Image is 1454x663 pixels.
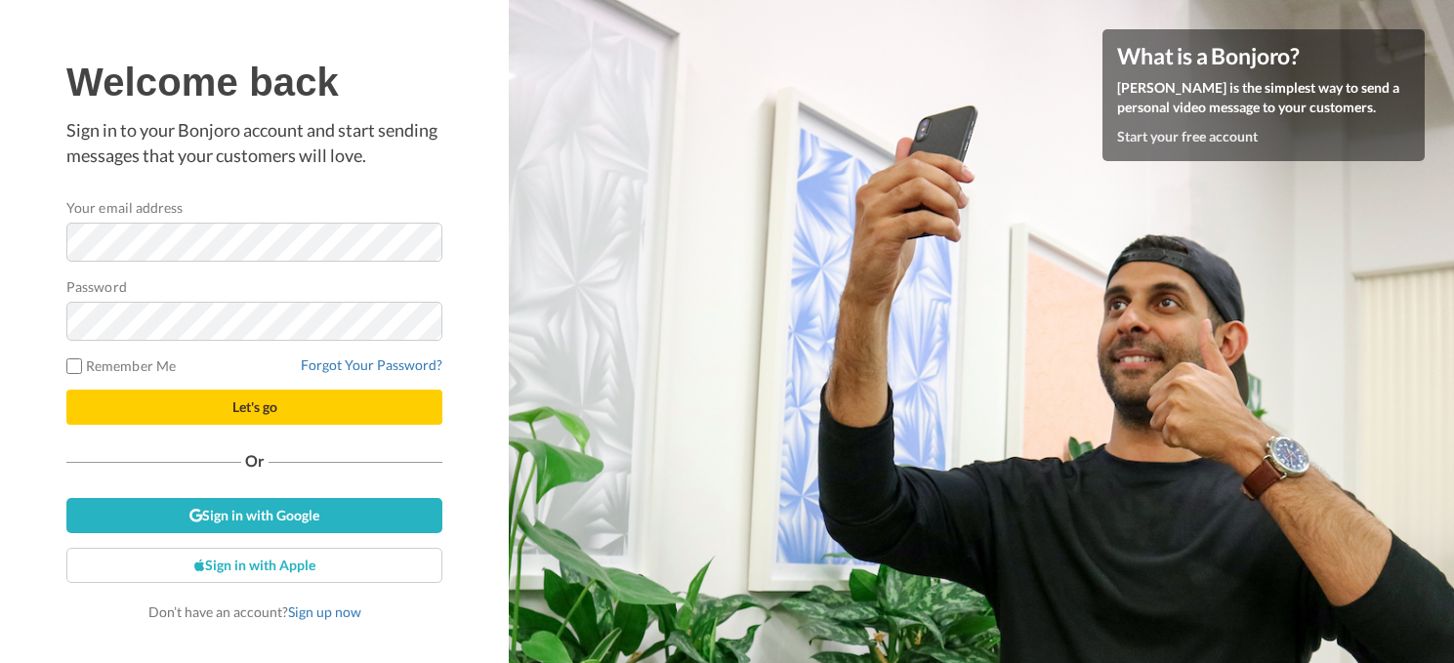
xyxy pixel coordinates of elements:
span: Don’t have an account? [148,603,361,620]
input: Remember Me [66,358,82,374]
label: Remember Me [66,355,176,376]
p: [PERSON_NAME] is the simplest way to send a personal video message to your customers. [1117,78,1410,117]
label: Your email address [66,197,183,218]
span: Let's go [232,398,277,415]
span: Or [241,454,269,468]
a: Sign in with Apple [66,548,442,583]
button: Let's go [66,390,442,425]
label: Password [66,276,127,297]
h4: What is a Bonjoro? [1117,44,1410,68]
p: Sign in to your Bonjoro account and start sending messages that your customers will love. [66,118,442,168]
a: Forgot Your Password? [301,356,442,373]
h1: Welcome back [66,61,442,104]
a: Start your free account [1117,128,1258,145]
a: Sign in with Google [66,498,442,533]
a: Sign up now [288,603,361,620]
